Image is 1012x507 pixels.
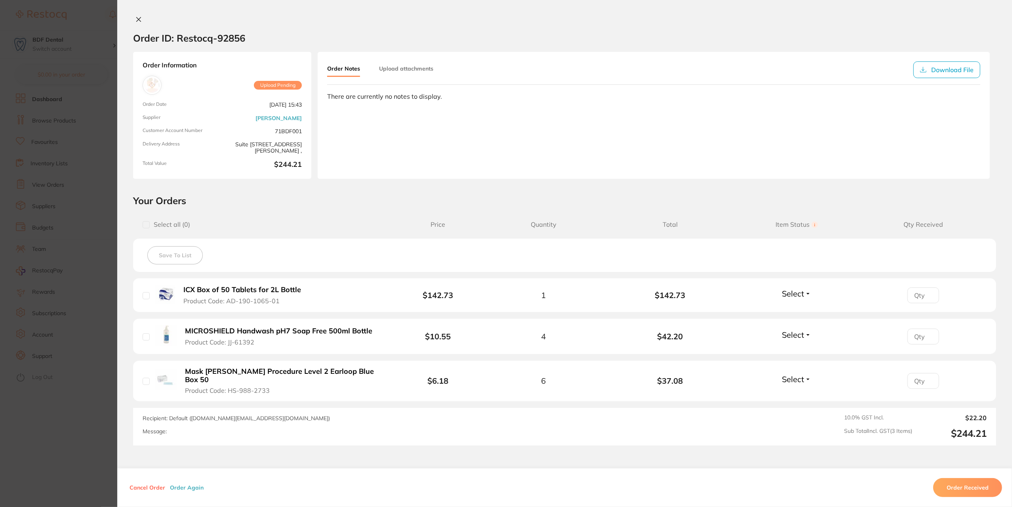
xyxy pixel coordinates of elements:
[782,289,804,298] span: Select
[34,23,137,31] p: Hello [PERSON_NAME]! Thank you for getting back to us and for sending your requested products. We...
[143,115,219,121] span: Supplier
[782,374,804,384] span: Select
[327,61,360,77] button: Order Notes
[779,374,814,384] button: Select
[225,141,302,154] span: Suite [STREET_ADDRESS][PERSON_NAME] ,
[913,61,980,78] button: Download File
[254,81,302,90] span: Upload Pending
[156,369,177,390] img: Mask HENRY SCHEIN Procedure Level 2 Earloop Blue Box 50
[379,61,433,76] button: Upload attachments
[541,291,546,300] span: 1
[907,329,939,344] input: Qty
[779,289,814,298] button: Select
[156,285,175,304] img: ICX Box of 50 Tablets for 2L Bottle
[143,141,219,154] span: Delivery Address
[919,428,987,439] output: $244.21
[145,78,160,93] img: Henry Schein Halas
[147,246,203,264] button: Save To List
[907,373,939,389] input: Qty
[607,376,734,385] b: $37.08
[933,478,1002,497] button: Order Received
[607,221,734,228] span: Total
[844,428,912,439] span: Sub Total Incl. GST ( 3 Items)
[779,330,814,340] button: Select
[181,285,309,305] button: ICX Box of 50 Tablets for 2L Bottle Product Code: AD-190-1065-01
[143,415,330,422] span: Recipient: Default ( [DOMAIN_NAME][EMAIL_ADDRESS][DOMAIN_NAME] )
[18,24,30,36] img: Profile image for Restocq
[183,327,379,346] button: MICROSHIELD Handwash pH7 Soap Free 500ml Bottle Product Code: JJ-61392
[127,484,168,491] button: Cancel Order
[607,332,734,341] b: $42.20
[734,221,860,228] span: Item Status
[34,31,137,38] p: Message from Restocq, sent 2h ago
[143,128,219,134] span: Customer Account Number
[396,221,480,228] span: Price
[143,161,219,169] span: Total Value
[156,325,177,346] img: MICROSHIELD Handwash pH7 Soap Free 500ml Bottle
[185,339,254,346] span: Product Code: JJ-61392
[143,428,167,435] label: Message:
[183,297,280,304] span: Product Code: AD-190-1065-01
[425,331,451,341] b: $10.55
[133,32,245,44] h2: Order ID: Restocq- 92856
[133,195,996,207] h2: Your Orders
[327,93,980,100] div: There are currently no notes to display.
[185,327,372,335] b: MICROSHIELD Handwash pH7 Soap Free 500ml Bottle
[541,332,546,341] span: 4
[185,387,270,394] span: Product Code: HS-988-2733
[183,367,384,395] button: Mask [PERSON_NAME] Procedure Level 2 Earloop Blue Box 50 Product Code: HS-988-2733
[183,286,301,294] b: ICX Box of 50 Tablets for 2L Bottle
[423,290,453,300] b: $142.73
[143,61,302,69] strong: Order Information
[860,221,987,228] span: Qty Received
[150,221,190,228] span: Select all ( 0 )
[782,330,804,340] span: Select
[225,101,302,108] span: [DATE] 15:43
[607,291,734,300] b: $142.73
[168,484,206,491] button: Order Again
[844,414,912,421] span: 10.0 % GST Incl.
[907,287,939,303] input: Qty
[143,101,219,108] span: Order Date
[255,115,302,121] a: [PERSON_NAME]
[427,376,448,386] b: $6.18
[541,376,546,385] span: 6
[225,161,302,169] b: $244.21
[185,367,381,384] b: Mask [PERSON_NAME] Procedure Level 2 Earloop Blue Box 50
[12,17,147,43] div: message notification from Restocq, 2h ago. Hello Elisha! Thank you for getting back to us and for...
[480,221,607,228] span: Quantity
[919,414,987,421] output: $22.20
[225,128,302,134] span: 71BDF001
